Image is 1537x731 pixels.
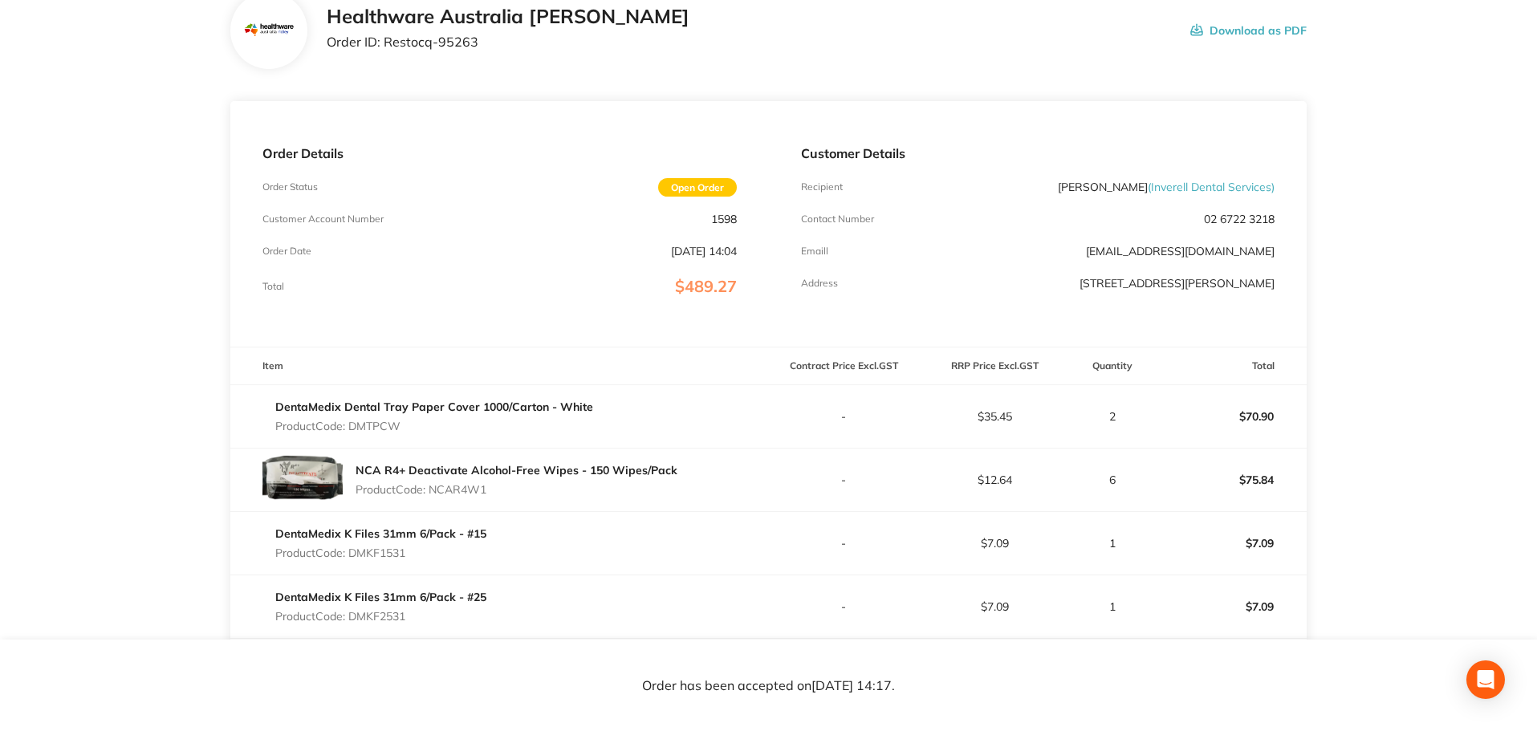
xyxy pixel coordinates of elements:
p: Product Code: DMKF2531 [275,610,486,623]
p: Product Code: DMTPCW [275,420,593,433]
th: RRP Price Excl. GST [919,347,1070,385]
p: $70.90 [1157,397,1306,436]
th: Item [230,347,768,385]
p: $7.09 [1157,524,1306,562]
p: $7.09 [920,537,1069,550]
p: Contact Number [801,213,874,225]
span: ( Inverell Dental Services ) [1148,180,1275,194]
p: Address [801,278,838,289]
p: [STREET_ADDRESS][PERSON_NAME] [1080,277,1275,290]
p: - [770,537,919,550]
p: Product Code: DMKF1531 [275,546,486,559]
a: [EMAIL_ADDRESS][DOMAIN_NAME] [1086,244,1275,258]
img: Mjc2MnhocQ [243,5,295,57]
p: Customer Details [801,146,1275,160]
th: Contract Price Excl. GST [769,347,920,385]
p: Order Date [262,246,311,257]
a: NCA R4+ Deactivate Alcohol-Free Wipes - 150 Wipes/Pack [356,463,677,477]
p: Order Details [262,146,736,160]
div: Open Intercom Messenger [1466,660,1505,699]
p: Order ID: Restocq- 95263 [327,35,689,49]
p: - [770,600,919,613]
p: Total [262,281,284,292]
p: 1598 [711,213,737,225]
p: $12.64 [920,473,1069,486]
a: DentaMedix Dental Tray Paper Cover 1000/Carton - White [275,400,593,414]
span: Open Order [658,178,737,197]
p: [DATE] 14:04 [671,245,737,258]
p: 2 [1071,410,1155,423]
p: 1 [1071,537,1155,550]
p: - [770,410,919,423]
p: $75.84 [1157,461,1306,499]
img: eWJkb3A5Yw [262,450,343,510]
th: Quantity [1070,347,1156,385]
p: $7.09 [920,600,1069,613]
th: Total [1156,347,1307,385]
h2: Healthware Australia [PERSON_NAME] [327,6,689,28]
p: Recipient [801,181,843,193]
p: $35.45 [920,410,1069,423]
p: 02 6722 3218 [1204,213,1275,225]
p: [PERSON_NAME] [1058,181,1275,193]
p: 1 [1071,600,1155,613]
p: Order has been accepted on [DATE] 14:17 . [642,678,895,692]
p: Emaill [801,246,828,257]
p: Customer Account Number [262,213,384,225]
a: DentaMedix K Files 31mm 6/Pack - #25 [275,590,486,604]
p: $7.09 [1157,587,1306,626]
p: Order Status [262,181,318,193]
button: Download as PDF [1190,6,1307,55]
span: $489.27 [675,276,737,296]
a: DentaMedix K Files 31mm 6/Pack - #15 [275,526,486,541]
p: Product Code: NCAR4W1 [356,483,677,496]
p: - [770,473,919,486]
p: 6 [1071,473,1155,486]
